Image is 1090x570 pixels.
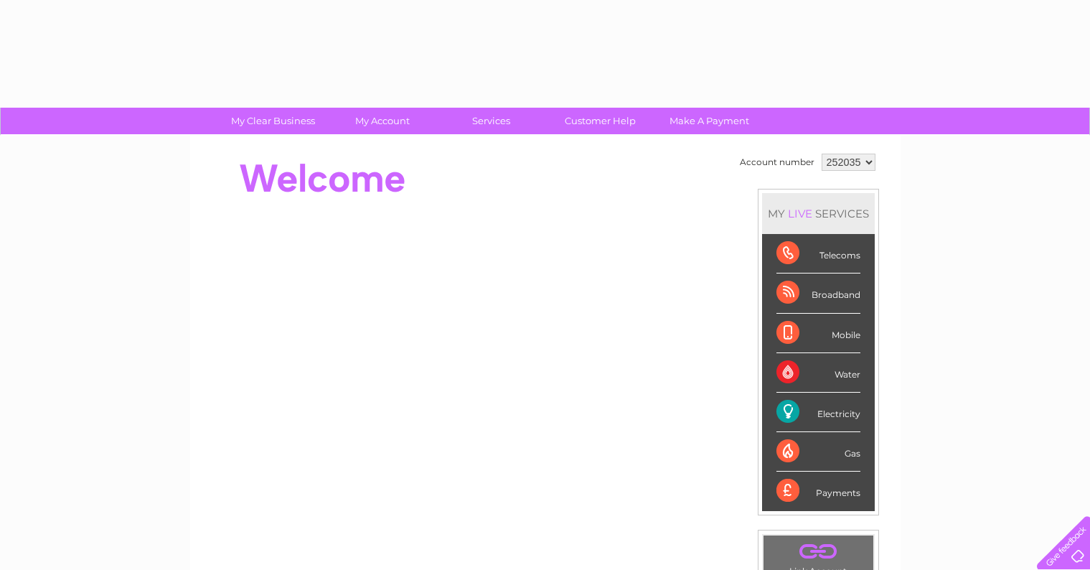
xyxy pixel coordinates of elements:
div: Telecoms [776,234,860,274]
a: Make A Payment [650,108,769,134]
div: Mobile [776,314,860,353]
a: My Account [323,108,441,134]
a: . [767,539,870,564]
div: Water [776,353,860,393]
div: MY SERVICES [762,193,875,234]
div: Payments [776,472,860,510]
a: Services [432,108,550,134]
div: Broadband [776,274,860,313]
div: Gas [776,432,860,472]
a: My Clear Business [214,108,332,134]
div: Electricity [776,393,860,432]
td: Account number [736,150,818,174]
a: Customer Help [541,108,659,134]
div: LIVE [785,207,815,220]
